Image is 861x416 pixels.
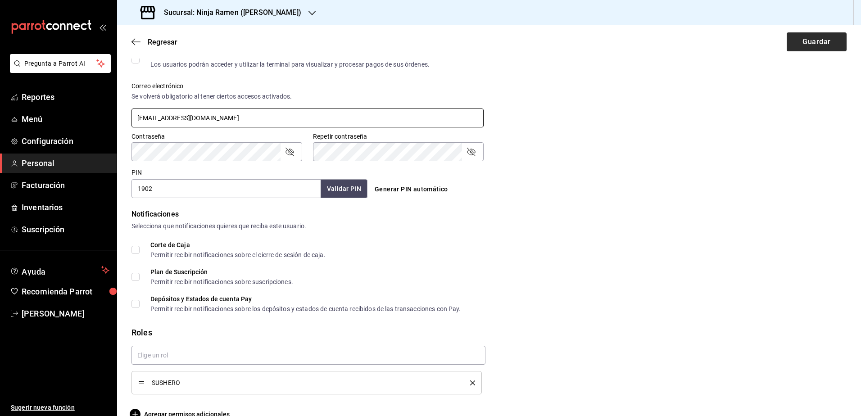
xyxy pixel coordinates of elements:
button: Generar PIN automático [371,181,452,198]
button: passwordField [284,146,295,157]
button: Pregunta a Parrot AI [10,54,111,73]
label: PIN [131,169,142,176]
div: Plan de Suscripción [150,269,293,275]
span: [PERSON_NAME] [22,307,109,320]
button: delete [464,380,475,385]
div: Selecciona que notificaciones quieres que reciba este usuario. [131,222,847,231]
h3: Sucursal: Ninja Ramen ([PERSON_NAME]) [157,7,301,18]
div: Permitir recibir notificaciones sobre suscripciones. [150,279,293,285]
label: Correo electrónico [131,83,484,89]
span: Recomienda Parrot [22,285,109,298]
label: Contraseña [131,133,302,140]
div: Corte de Caja [150,242,326,248]
button: Guardar [787,32,847,51]
span: Regresar [148,38,177,46]
div: Roles [131,326,847,339]
span: Menú [22,113,109,125]
div: Permitir recibir notificaciones sobre los depósitos y estados de cuenta recibidos de las transacc... [150,306,461,312]
span: Ayuda [22,265,98,276]
span: Suscripción [22,223,109,235]
span: Personal [22,157,109,169]
button: open_drawer_menu [99,23,106,31]
button: Validar PIN [321,180,367,198]
span: Sugerir nueva función [11,403,109,412]
a: Pregunta a Parrot AI [6,65,111,75]
button: Regresar [131,38,177,46]
label: Repetir contraseña [313,133,484,140]
div: Los usuarios podrán acceder y utilizar la terminal para visualizar y procesar pagos de sus órdenes. [150,61,430,68]
span: Configuración [22,135,109,147]
span: SUSHERO [152,380,457,386]
span: Reportes [22,91,109,103]
span: Inventarios [22,201,109,213]
input: 3 a 6 dígitos [131,179,321,198]
span: Pregunta a Parrot AI [24,59,97,68]
div: Se volverá obligatorio al tener ciertos accesos activados. [131,92,484,101]
div: Notificaciones [131,209,847,220]
button: passwordField [466,146,476,157]
div: Depósitos y Estados de cuenta Pay [150,296,461,302]
input: Elige un rol [131,346,485,365]
div: Permitir recibir notificaciones sobre el cierre de sesión de caja. [150,252,326,258]
span: Facturación [22,179,109,191]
